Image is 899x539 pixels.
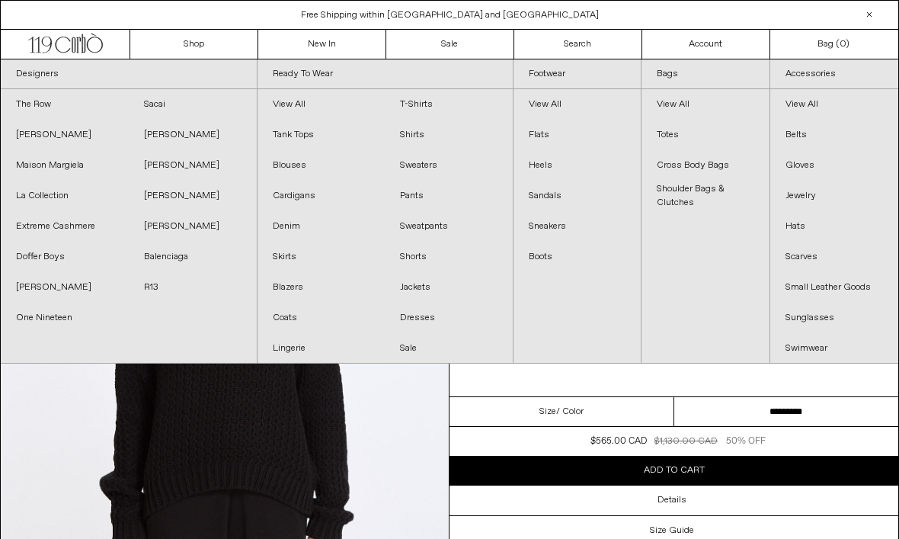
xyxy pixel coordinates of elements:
[129,242,257,272] a: Balenciaga
[770,303,898,333] a: Sunglasses
[258,303,386,333] a: Coats
[386,30,514,59] a: Sale
[657,495,686,505] h3: Details
[129,150,257,181] a: [PERSON_NAME]
[513,181,641,211] a: Sandals
[1,211,129,242] a: Extreme Cashmere
[1,303,129,333] a: One Nineteen
[654,435,718,448] div: $1,130.00 CAD
[385,181,513,211] a: Pants
[385,333,513,364] a: Sale
[385,272,513,303] a: Jackets
[514,30,642,59] a: Search
[770,181,898,211] a: Jewelry
[385,303,513,333] a: Dresses
[258,120,386,150] a: Tank Tops
[385,89,513,120] a: T-Shirts
[641,181,769,211] a: Shoulder Bags & Clutches
[513,120,641,150] a: Flats
[641,59,769,89] a: Bags
[129,89,257,120] a: Sacai
[770,272,898,303] a: Small Leather Goods
[840,38,846,50] span: 0
[641,120,769,150] a: Totes
[129,211,257,242] a: [PERSON_NAME]
[513,211,641,242] a: Sneakers
[770,89,898,120] a: View All
[385,242,513,272] a: Shorts
[770,242,898,272] a: Scarves
[385,120,513,150] a: Shirts
[1,120,129,150] a: [PERSON_NAME]
[129,272,257,303] a: R13
[513,242,641,272] a: Boots
[641,150,769,181] a: Cross Body Bags
[641,89,769,120] a: View All
[301,9,599,21] a: Free Shipping within [GEOGRAPHIC_DATA] and [GEOGRAPHIC_DATA]
[770,150,898,181] a: Gloves
[590,435,647,448] div: $565.00 CAD
[130,30,258,59] a: Shop
[1,150,129,181] a: Maison Margiela
[650,525,694,536] h3: Size Guide
[644,464,705,476] span: Add to cart
[840,37,849,51] span: )
[258,211,386,242] a: Denim
[385,211,513,242] a: Sweatpants
[258,89,386,120] a: View All
[726,435,766,448] div: 50% OFF
[556,405,584,419] span: / Color
[513,150,641,181] a: Heels
[1,89,129,120] a: The Row
[258,242,386,272] a: Skirts
[258,30,386,59] a: New In
[258,181,386,211] a: Cardigans
[770,120,898,150] a: Belts
[642,30,770,59] a: Account
[513,89,641,120] a: View All
[539,405,556,419] span: Size
[129,181,257,211] a: [PERSON_NAME]
[129,120,257,150] a: [PERSON_NAME]
[258,333,386,364] a: Lingerie
[1,272,129,303] a: [PERSON_NAME]
[770,333,898,364] a: Swimwear
[449,456,898,485] button: Add to cart
[513,59,641,89] a: Footwear
[770,59,898,89] a: Accessories
[1,59,257,89] a: Designers
[258,272,386,303] a: Blazers
[1,181,129,211] a: La Collection
[258,150,386,181] a: Blouses
[385,150,513,181] a: Sweaters
[1,242,129,272] a: Doffer Boys
[770,211,898,242] a: Hats
[770,30,898,59] a: Bag ()
[258,59,513,89] a: Ready To Wear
